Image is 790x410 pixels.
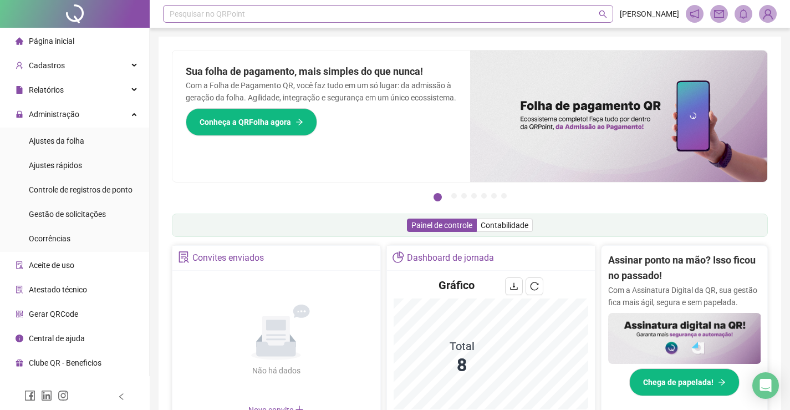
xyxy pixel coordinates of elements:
[501,193,507,199] button: 7
[439,277,475,293] h4: Gráfico
[714,9,724,19] span: mail
[608,313,761,364] img: banner%2F02c71560-61a6-44d4-94b9-c8ab97240462.png
[451,193,457,199] button: 2
[29,85,64,94] span: Relatórios
[738,9,748,19] span: bell
[643,376,713,388] span: Chega de papelada!
[690,9,700,19] span: notification
[29,185,132,194] span: Controle de registros de ponto
[24,390,35,401] span: facebook
[16,261,23,269] span: audit
[16,310,23,318] span: qrcode
[599,10,607,18] span: search
[29,234,70,243] span: Ocorrências
[16,86,23,94] span: file
[491,193,497,199] button: 6
[200,116,291,128] span: Conheça a QRFolha agora
[718,378,726,386] span: arrow-right
[29,136,84,145] span: Ajustes da folha
[29,61,65,70] span: Cadastros
[295,118,303,126] span: arrow-right
[58,390,69,401] span: instagram
[29,161,82,170] span: Ajustes rápidos
[186,64,457,79] h2: Sua folha de pagamento, mais simples do que nunca!
[41,390,52,401] span: linkedin
[192,249,264,267] div: Convites enviados
[509,282,518,291] span: download
[407,249,494,267] div: Dashboard de jornada
[29,261,74,270] span: Aceite de uso
[16,335,23,342] span: info-circle
[470,50,768,182] img: banner%2F8d14a306-6205-4263-8e5b-06e9a85ad873.png
[29,334,85,343] span: Central de ajuda
[629,368,740,396] button: Chega de papelada!
[118,393,125,401] span: left
[186,79,457,104] p: Com a Folha de Pagamento QR, você faz tudo em um só lugar: da admissão à geração da folha. Agilid...
[530,282,539,291] span: reload
[29,37,74,45] span: Página inicial
[608,284,761,308] p: Com a Assinatura Digital da QR, sua gestão fica mais ágil, segura e sem papelada.
[16,110,23,118] span: lock
[620,8,679,20] span: [PERSON_NAME]
[178,251,190,263] span: solution
[471,193,477,199] button: 4
[16,37,23,45] span: home
[461,193,467,199] button: 3
[29,285,87,294] span: Atestado técnico
[411,221,472,230] span: Painel de controle
[29,310,78,318] span: Gerar QRCode
[752,372,779,399] div: Open Intercom Messenger
[186,108,317,136] button: Conheça a QRFolha agora
[29,110,79,119] span: Administração
[481,193,487,199] button: 5
[481,221,528,230] span: Contabilidade
[16,359,23,367] span: gift
[16,62,23,69] span: user-add
[29,210,106,219] span: Gestão de solicitações
[16,286,23,293] span: solution
[29,358,101,367] span: Clube QR - Beneficios
[393,251,404,263] span: pie-chart
[225,365,327,377] div: Não há dados
[434,193,442,201] button: 1
[760,6,776,22] img: 90793
[608,252,761,284] h2: Assinar ponto na mão? Isso ficou no passado!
